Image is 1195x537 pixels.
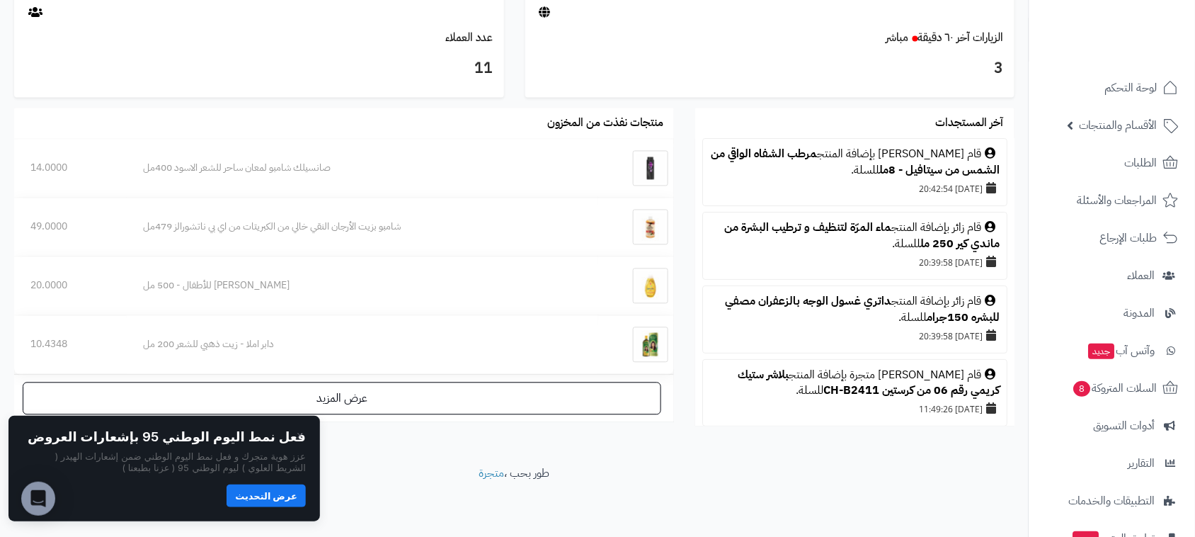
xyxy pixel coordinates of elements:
div: [DATE] 20:39:58 [710,253,1000,273]
h3: 3 [536,57,1005,81]
span: التقارير [1128,453,1155,473]
span: وآتس آب [1087,341,1155,361]
h3: منتجات نفذت من المخزون [547,118,663,130]
img: دابر املا - زيت ذهبي للشعر 200 مل [633,327,668,363]
button: عرض التحديث [227,485,306,507]
small: مباشر [886,30,909,47]
div: قام [PERSON_NAME] متجرة بإضافة المنتج للسلة. [710,368,1000,400]
a: وآتس آبجديد [1038,334,1187,368]
span: 8 [1074,381,1091,397]
a: أدوات التسويق [1038,409,1187,443]
div: 14.0000 [30,162,110,176]
img: logo-2.png [1099,36,1182,66]
span: التطبيقات والخدمات [1069,491,1155,511]
div: [PERSON_NAME] للأطفال - 500 مل [143,279,582,293]
a: ماء المرّة لتنظيف و ترطيب البشرة من ماندي كير 250 مل [724,220,1000,253]
a: الطلبات [1038,146,1187,180]
span: جديد [1089,344,1115,359]
div: 10.4348 [30,338,110,352]
span: المراجعات والأسئلة [1077,191,1157,210]
div: 20.0000 [30,279,110,293]
a: التطبيقات والخدمات [1038,484,1187,518]
a: مرطب الشفاه الواقي من الشمس من سيتافيل - 8مل [711,146,1000,179]
span: السلات المتروكة [1073,378,1157,398]
h3: آخر المستجدات [936,118,1004,130]
a: الزيارات آخر ٦٠ دقيقةمباشر [886,30,1004,47]
span: الأقسام والمنتجات [1080,115,1157,135]
div: [DATE] 11:49:26 [710,400,1000,419]
div: 49.0000 [30,220,110,234]
div: شامبو بزيت الأرجان النقي خالي من الكبريتات من اي بي ناتشورالز 479مل [143,220,582,234]
div: قام زائر بإضافة المنتج للسلة. [710,294,1000,327]
a: متجرة [479,465,505,482]
div: قام زائر بإضافة المنتج للسلة. [710,220,1000,253]
h2: فعل نمط اليوم الوطني 95 بإشعارات العروض [28,430,306,444]
a: التقارير [1038,446,1187,480]
span: العملاء [1128,266,1155,286]
a: لوحة التحكم [1038,71,1187,105]
img: صانسيلك شامبو لمعان ساحر للشعر الاسود 400مل [633,151,668,186]
div: صانسيلك شامبو لمعان ساحر للشعر الاسود 400مل [143,162,582,176]
span: أدوات التسويق [1094,416,1155,436]
div: [DATE] 20:39:58 [710,327,1000,346]
div: Open Intercom Messenger [21,482,55,516]
img: شامبو بزيت الأرجان النقي خالي من الكبريتات من اي بي ناتشورالز 479مل [633,210,668,245]
a: عدد العملاء [446,30,493,47]
span: طلبات الإرجاع [1100,228,1157,248]
a: السلات المتروكة8 [1038,371,1187,405]
a: داتري غسول الوجه بالزعفران مصفي للبشره 150جرام [725,293,1000,327]
a: المدونة [1038,296,1187,330]
span: الطلبات [1125,153,1157,173]
a: طلبات الإرجاع [1038,221,1187,255]
span: المدونة [1124,303,1155,323]
a: بلاشر ستيك كريمي رقم 06 من كرستين CH-B2411 [738,367,1000,400]
div: [DATE] 20:42:54 [710,179,1000,199]
a: العملاء [1038,259,1187,293]
p: عزز هوية متجرك و فعل نمط اليوم الوطني ضمن إشعارات الهيدر ( الشريط العلوي ) ليوم الوطني 95 ( عزنا ... [23,451,306,474]
h3: 11 [25,57,493,81]
span: لوحة التحكم [1105,78,1157,98]
img: جونسون شامبو للأطفال - 500 مل [633,268,668,304]
a: المراجعات والأسئلة [1038,183,1187,217]
a: عرض المزيد [23,383,661,415]
div: دابر املا - زيت ذهبي للشعر 200 مل [143,338,582,352]
div: قام [PERSON_NAME] بإضافة المنتج للسلة. [710,147,1000,179]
